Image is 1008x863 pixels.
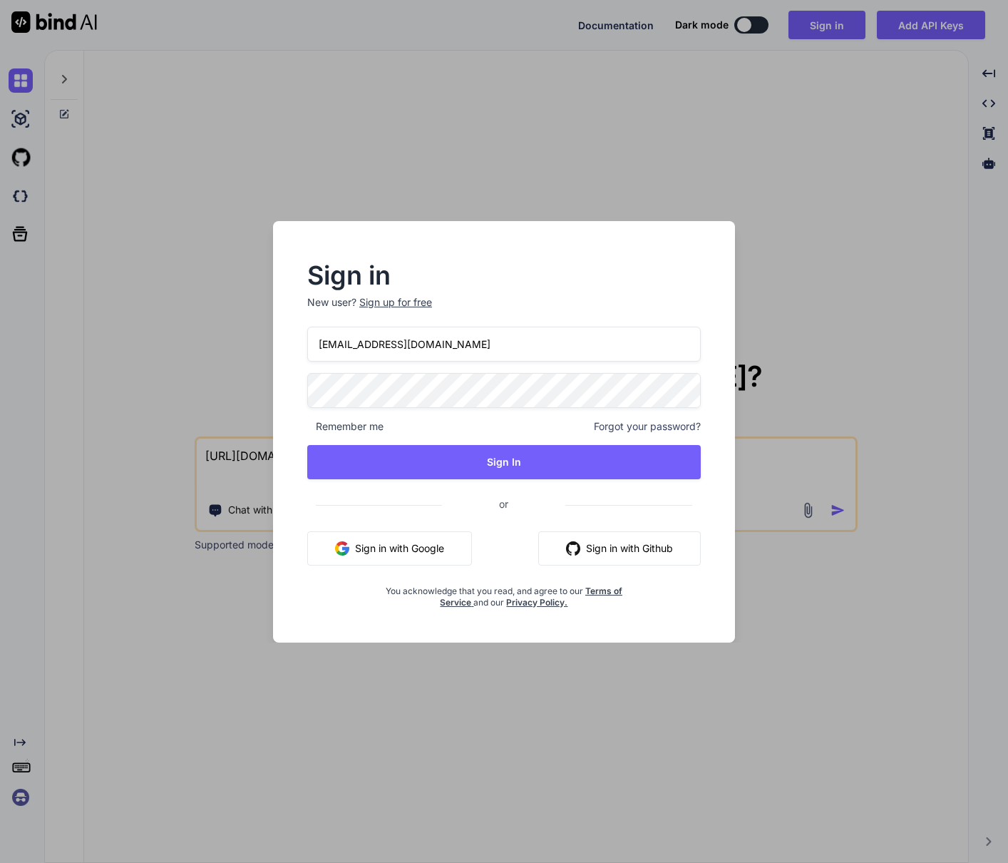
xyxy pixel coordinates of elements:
img: github [566,541,580,556]
div: You acknowledge that you read, and agree to our and our [373,577,635,608]
span: Remember me [307,419,384,434]
h2: Sign in [307,264,701,287]
p: New user? [307,295,701,327]
a: Terms of Service [440,586,622,608]
span: Forgot your password? [594,419,701,434]
button: Sign in with Github [538,531,701,566]
span: or [442,486,565,521]
button: Sign in with Google [307,531,472,566]
div: Sign up for free [359,295,432,310]
a: Privacy Policy. [506,597,567,608]
button: Sign In [307,445,701,479]
img: google [335,541,349,556]
input: Login or Email [307,327,701,362]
